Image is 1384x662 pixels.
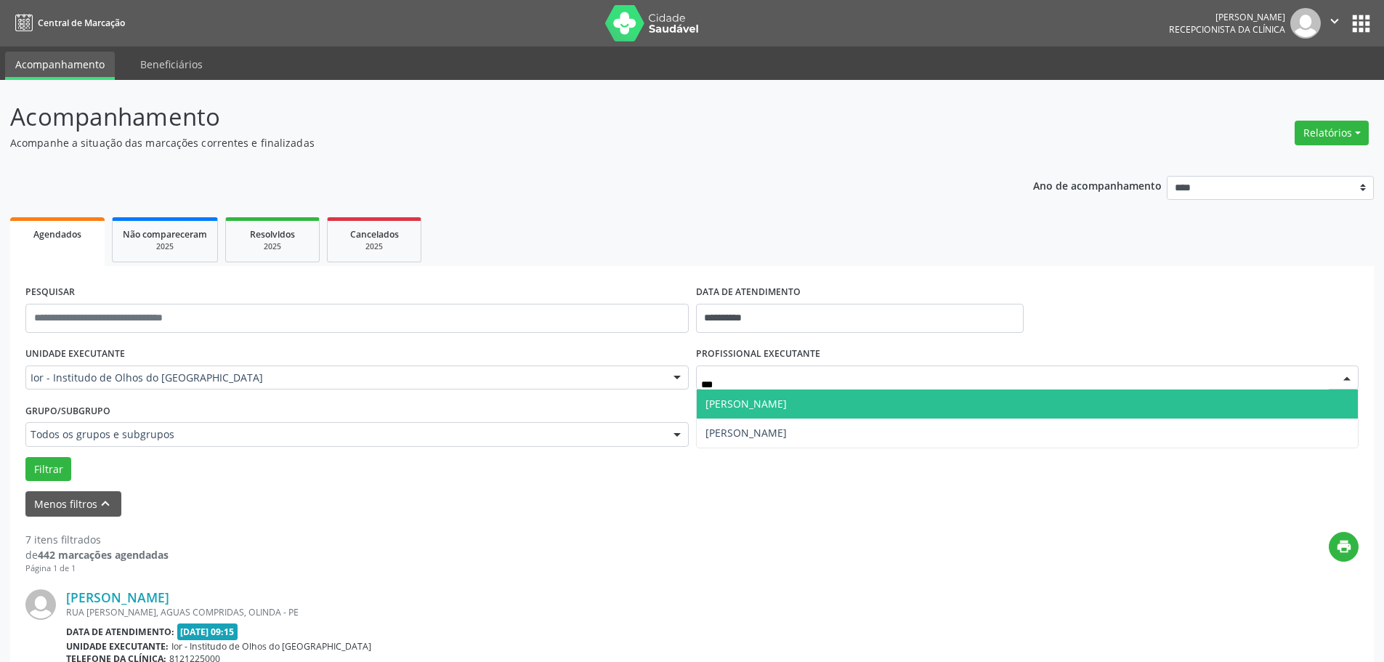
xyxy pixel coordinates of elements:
[1169,11,1285,23] div: [PERSON_NAME]
[31,427,659,442] span: Todos os grupos e subgrupos
[1290,8,1321,39] img: img
[33,228,81,241] span: Agendados
[25,562,169,575] div: Página 1 de 1
[696,343,820,366] label: PROFISSIONAL EXECUTANTE
[97,496,113,512] i: keyboard_arrow_up
[25,589,56,620] img: img
[130,52,213,77] a: Beneficiários
[1169,23,1285,36] span: Recepcionista da clínica
[66,640,169,653] b: Unidade executante:
[25,547,169,562] div: de
[1336,538,1352,554] i: print
[705,397,787,411] span: [PERSON_NAME]
[1033,176,1162,194] p: Ano de acompanhamento
[25,400,110,422] label: Grupo/Subgrupo
[123,241,207,252] div: 2025
[10,99,965,135] p: Acompanhamento
[25,491,121,517] button: Menos filtroskeyboard_arrow_up
[236,241,309,252] div: 2025
[25,281,75,304] label: PESQUISAR
[25,532,169,547] div: 7 itens filtrados
[5,52,115,80] a: Acompanhamento
[171,640,371,653] span: Ior - Institudo de Olhos do [GEOGRAPHIC_DATA]
[250,228,295,241] span: Resolvidos
[1321,8,1348,39] button: 
[25,343,125,366] label: UNIDADE EXECUTANTE
[123,228,207,241] span: Não compareceram
[10,135,965,150] p: Acompanhe a situação das marcações correntes e finalizadas
[177,623,238,640] span: [DATE] 09:15
[10,11,125,35] a: Central de Marcação
[350,228,399,241] span: Cancelados
[66,589,169,605] a: [PERSON_NAME]
[1329,532,1359,562] button: print
[338,241,410,252] div: 2025
[25,457,71,482] button: Filtrar
[66,626,174,638] b: Data de atendimento:
[31,371,659,385] span: Ior - Institudo de Olhos do [GEOGRAPHIC_DATA]
[1327,13,1343,29] i: 
[38,548,169,562] strong: 442 marcações agendadas
[696,281,801,304] label: DATA DE ATENDIMENTO
[1295,121,1369,145] button: Relatórios
[66,606,1141,618] div: RUA [PERSON_NAME], AGUAS COMPRIDAS, OLINDA - PE
[38,17,125,29] span: Central de Marcação
[1348,11,1374,36] button: apps
[705,426,787,440] span: [PERSON_NAME]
